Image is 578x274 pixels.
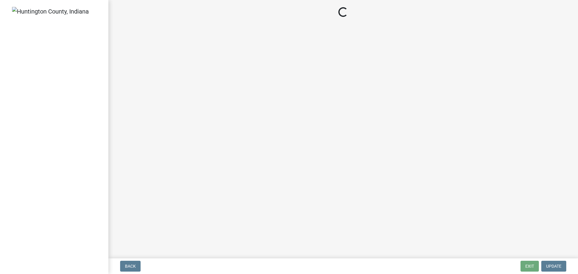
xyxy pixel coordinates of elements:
[546,264,561,269] span: Update
[125,264,136,269] span: Back
[12,7,89,16] img: Huntington County, Indiana
[120,261,141,272] button: Back
[541,261,566,272] button: Update
[521,261,539,272] button: Exit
